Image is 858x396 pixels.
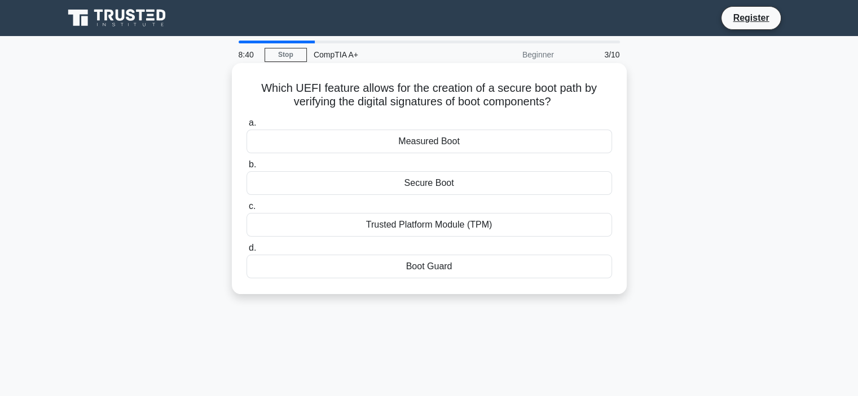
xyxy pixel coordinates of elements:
span: a. [249,118,256,127]
div: 8:40 [232,43,265,66]
span: c. [249,201,256,211]
a: Stop [265,48,307,62]
div: Secure Boot [247,171,612,195]
h5: Which UEFI feature allows for the creation of a secure boot path by verifying the digital signatu... [245,81,613,109]
span: d. [249,243,256,252]
div: CompTIA A+ [307,43,462,66]
span: b. [249,159,256,169]
div: Beginner [462,43,561,66]
div: Trusted Platform Module (TPM) [247,213,612,237]
div: 3/10 [561,43,627,66]
a: Register [726,11,776,25]
div: Boot Guard [247,255,612,278]
div: Measured Boot [247,130,612,153]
